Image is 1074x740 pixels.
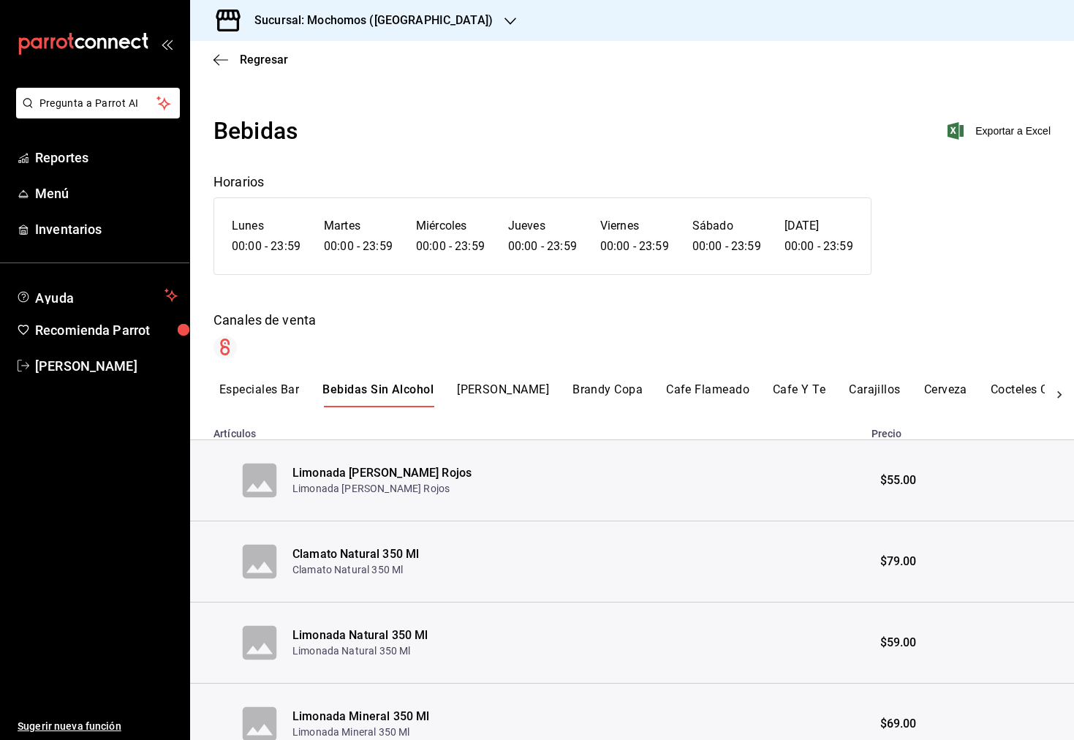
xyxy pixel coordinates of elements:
[39,96,157,111] span: Pregunta a Parrot AI
[213,113,298,148] div: Bebidas
[880,472,917,489] span: $55.00
[773,382,825,407] button: Cafe Y Te
[924,382,967,407] button: Cerveza
[161,38,173,50] button: open_drawer_menu
[324,236,393,257] h6: 00:00 - 23:59
[849,382,901,407] button: Carajillos
[232,216,300,236] h6: Lunes
[35,287,159,304] span: Ayuda
[292,643,428,658] p: Limonada Natural 350 Ml
[16,88,180,118] button: Pregunta a Parrot AI
[10,106,180,121] a: Pregunta a Parrot AI
[35,356,178,376] span: [PERSON_NAME]
[692,236,761,257] h6: 00:00 - 23:59
[292,481,472,496] p: Limonada [PERSON_NAME] Rojos
[600,216,669,236] h6: Viernes
[243,12,493,29] h3: Sucursal: Mochomos ([GEOGRAPHIC_DATA])
[213,53,288,67] button: Regresar
[880,554,917,570] span: $79.00
[35,184,178,203] span: Menú
[416,236,485,257] h6: 00:00 - 23:59
[35,320,178,340] span: Recomienda Parrot
[292,709,429,725] div: Limonada Mineral 350 Ml
[880,635,917,652] span: $59.00
[784,236,853,257] h6: 00:00 - 23:59
[950,122,1051,140] button: Exportar a Excel
[240,53,288,67] span: Regresar
[880,716,917,733] span: $69.00
[863,419,1074,440] th: Precio
[324,216,393,236] h6: Martes
[322,382,434,407] button: Bebidas Sin Alcohol
[666,382,749,407] button: Cafe Flameado
[508,216,577,236] h6: Jueves
[213,172,1051,192] div: Horarios
[213,310,1051,330] div: Canales de venta
[35,219,178,239] span: Inventarios
[292,725,429,739] p: Limonada Mineral 350 Ml
[457,382,549,407] button: [PERSON_NAME]
[35,148,178,167] span: Reportes
[292,562,419,577] p: Clamato Natural 350 Ml
[416,216,485,236] h6: Miércoles
[219,382,1045,407] div: scrollable menu categories
[292,465,472,482] div: Limonada [PERSON_NAME] Rojos
[292,627,428,644] div: Limonada Natural 350 Ml
[508,236,577,257] h6: 00:00 - 23:59
[232,236,300,257] h6: 00:00 - 23:59
[692,216,761,236] h6: Sábado
[190,419,863,440] th: Artículos
[219,382,299,407] button: Especiales Bar
[18,719,178,734] span: Sugerir nueva función
[572,382,643,407] button: Brandy Copa
[784,216,853,236] h6: [DATE]
[292,546,419,563] div: Clamato Natural 350 Ml
[600,236,669,257] h6: 00:00 - 23:59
